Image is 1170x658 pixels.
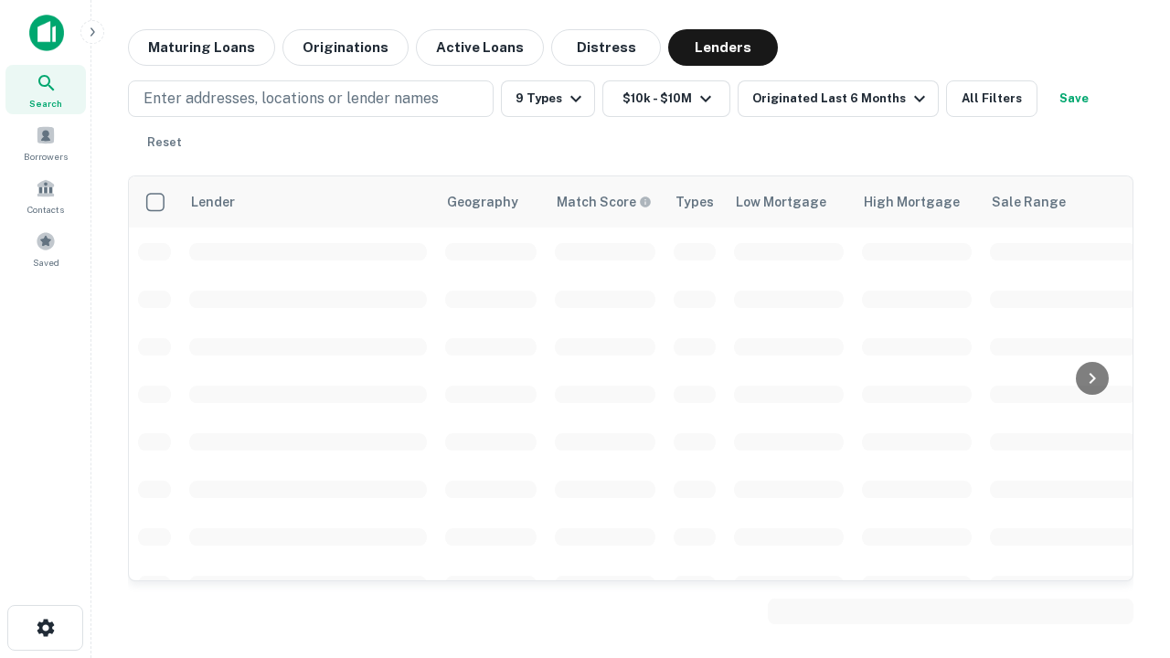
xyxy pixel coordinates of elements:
button: Active Loans [416,29,544,66]
span: Contacts [27,202,64,217]
span: Borrowers [24,149,68,164]
img: capitalize-icon.png [29,15,64,51]
a: Contacts [5,171,86,220]
div: Lender [191,191,235,213]
div: Geography [447,191,518,213]
h6: Match Score [557,192,648,212]
button: Reset [135,124,194,161]
button: Enter addresses, locations or lender names [128,80,494,117]
div: Sale Range [992,191,1066,213]
a: Search [5,65,86,114]
button: $10k - $10M [602,80,730,117]
button: Originated Last 6 Months [738,80,939,117]
th: Geography [436,176,546,228]
button: Maturing Loans [128,29,275,66]
th: Capitalize uses an advanced AI algorithm to match your search with the best lender. The match sco... [546,176,665,228]
div: Capitalize uses an advanced AI algorithm to match your search with the best lender. The match sco... [557,192,652,212]
th: Low Mortgage [725,176,853,228]
button: Lenders [668,29,778,66]
button: All Filters [946,80,1037,117]
button: Distress [551,29,661,66]
button: 9 Types [501,80,595,117]
th: Types [665,176,725,228]
th: Sale Range [981,176,1145,228]
button: Originations [282,29,409,66]
span: Search [29,96,62,111]
th: Lender [180,176,436,228]
p: Enter addresses, locations or lender names [144,88,439,110]
div: Low Mortgage [736,191,826,213]
a: Saved [5,224,86,273]
span: Saved [33,255,59,270]
th: High Mortgage [853,176,981,228]
div: Originated Last 6 Months [752,88,931,110]
a: Borrowers [5,118,86,167]
button: Save your search to get updates of matches that match your search criteria. [1045,80,1103,117]
iframe: Chat Widget [1079,453,1170,541]
div: High Mortgage [864,191,960,213]
div: Types [675,191,714,213]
